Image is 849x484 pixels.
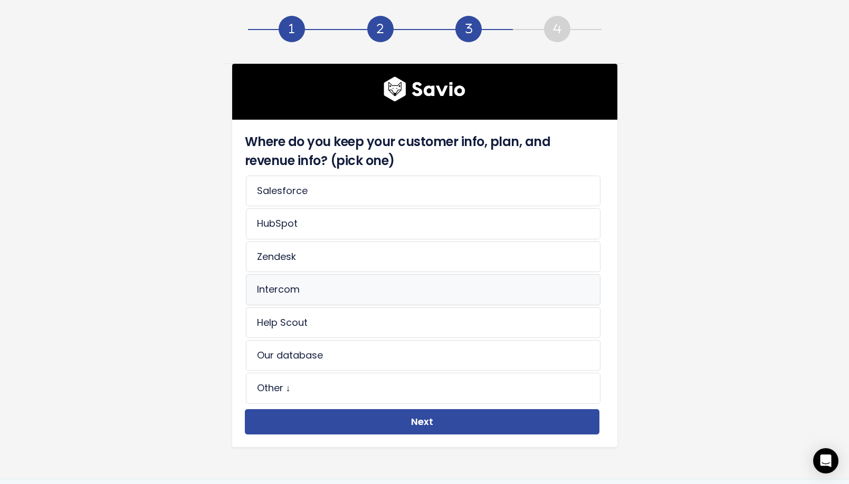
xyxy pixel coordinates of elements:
[384,76,465,102] img: logo600x187.a314fd40982d.png
[246,373,600,403] li: Other ↓
[245,132,599,170] h4: Where do you keep your customer info, plan, and revenue info? (pick one)
[246,307,600,338] li: Help Scout
[813,448,838,473] div: Open Intercom Messenger
[246,208,600,239] li: HubSpot
[246,340,600,371] li: Our database
[246,241,600,272] li: Zendesk
[245,409,599,435] button: Next
[246,274,600,305] li: Intercom
[246,176,600,206] li: Salesforce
